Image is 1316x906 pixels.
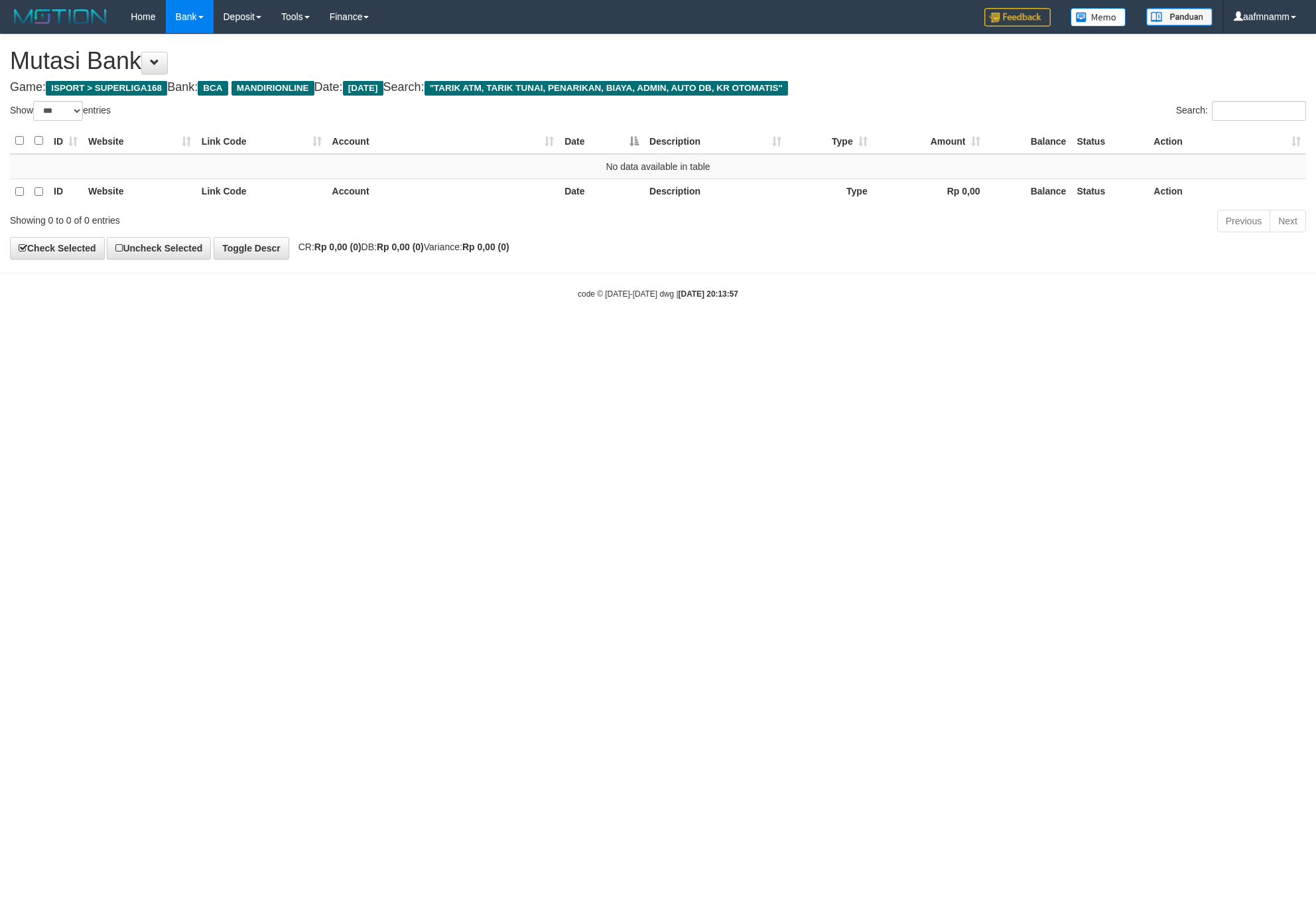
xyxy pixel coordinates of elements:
[214,237,289,260] a: Toggle Descr
[1270,210,1306,232] a: Next
[343,81,383,96] span: [DATE]
[1176,101,1306,121] label: Search:
[787,179,873,204] th: Type
[10,48,1306,74] h1: Mutasi Bank
[1071,128,1148,154] th: Status
[46,81,167,96] span: ISPORT > SUPERLIGA168
[873,128,986,154] th: Amount: activate to sort column ascending
[462,242,509,252] strong: Rp 0,00 (0)
[1217,210,1270,232] a: Previous
[10,81,1306,94] h4: Game: Bank: Date: Search:
[984,8,1051,27] img: Feedback.jpg
[10,208,539,227] div: Showing 0 to 0 of 0 entries
[377,242,424,252] strong: Rp 0,00 (0)
[679,289,738,299] strong: [DATE] 20:13:57
[1146,8,1213,26] img: panduan.png
[644,179,787,204] th: Description
[1071,8,1126,27] img: Button%20Memo.svg
[10,154,1306,179] td: No data available in table
[10,101,111,121] label: Show entries
[292,242,509,252] span: CR: DB: Variance:
[873,179,986,204] th: Rp 0,00
[327,128,560,154] th: Account: activate to sort column ascending
[10,237,105,260] a: Check Selected
[578,289,738,299] small: code © [DATE]-[DATE] dwg |
[314,242,362,252] strong: Rp 0,00 (0)
[1148,128,1306,154] th: Action: activate to sort column ascending
[196,128,327,154] th: Link Code: activate to sort column ascending
[644,128,787,154] th: Description: activate to sort column ascending
[231,81,314,96] span: MANDIRIONLINE
[986,128,1072,154] th: Balance
[48,179,83,204] th: ID
[425,81,789,96] span: "TARIK ATM, TARIK TUNAI, PENARIKAN, BIAYA, ADMIN, AUTO DB, KR OTOMATIS"
[10,7,111,27] img: MOTION_logo.png
[33,101,83,121] select: Showentries
[83,179,196,204] th: Website
[1148,179,1306,204] th: Action
[48,128,83,154] th: ID: activate to sort column ascending
[787,128,873,154] th: Type: activate to sort column ascending
[327,179,560,204] th: Account
[559,128,644,154] th: Date: activate to sort column descending
[986,179,1072,204] th: Balance
[198,81,228,96] span: BCA
[1071,179,1148,204] th: Status
[1212,101,1306,121] input: Search:
[83,128,196,154] th: Website: activate to sort column ascending
[196,179,327,204] th: Link Code
[107,237,211,260] a: Uncheck Selected
[559,179,644,204] th: Date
